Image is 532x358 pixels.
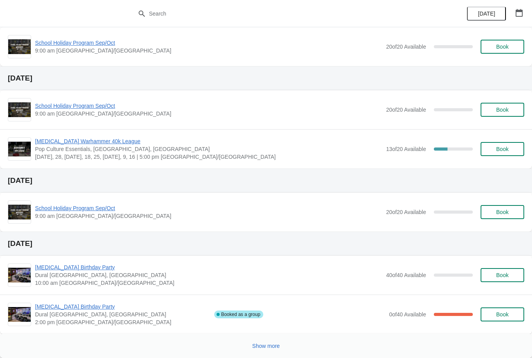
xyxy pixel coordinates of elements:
span: School Holiday Program Sep/Oct [35,39,382,47]
span: [DATE], 28, [DATE], 18, 25, [DATE], 9, 16 | 5:00 pm [GEOGRAPHIC_DATA]/[GEOGRAPHIC_DATA] [35,153,382,161]
span: Book [496,311,509,318]
img: PCE Birthday Party | Dural NSW, Australia | 10:00 am Australia/Sydney [8,268,31,282]
span: [DATE] [478,11,495,17]
span: Pop Culture Essentials, [GEOGRAPHIC_DATA], [GEOGRAPHIC_DATA] [35,145,382,153]
button: Book [481,40,524,54]
span: [MEDICAL_DATA] Warhammer 40k League [35,137,382,145]
span: Booked as a group [221,311,261,318]
span: Book [496,209,509,215]
span: 20 of 20 Available [386,209,426,215]
h2: [DATE] [8,74,524,82]
span: [MEDICAL_DATA] Birthday Party [35,263,382,271]
img: School Holiday Program Sep/Oct | | 9:00 am Australia/Sydney [8,39,31,54]
span: 20 of 20 Available [386,107,426,113]
button: Book [481,307,524,321]
h2: [DATE] [8,240,524,247]
img: PCE Birthday Party | Dural NSW, Australia | 2:00 pm Australia/Sydney [8,307,31,321]
span: 40 of 40 Available [386,272,426,278]
button: Book [481,268,524,282]
span: Book [496,44,509,50]
button: Book [481,142,524,156]
button: [DATE] [467,7,506,21]
button: Book [481,205,524,219]
span: 13 of 20 Available [386,146,426,152]
span: 9:00 am [GEOGRAPHIC_DATA]/[GEOGRAPHIC_DATA] [35,212,382,220]
span: 2:00 pm [GEOGRAPHIC_DATA]/[GEOGRAPHIC_DATA] [35,318,210,326]
span: 10:00 am [GEOGRAPHIC_DATA]/[GEOGRAPHIC_DATA] [35,279,382,287]
span: Book [496,146,509,152]
span: School Holiday Program Sep/Oct [35,204,382,212]
span: 0 of 40 Available [389,311,426,318]
span: Book [496,107,509,113]
button: Show more [249,339,283,353]
span: 9:00 am [GEOGRAPHIC_DATA]/[GEOGRAPHIC_DATA] [35,110,382,118]
span: [MEDICAL_DATA] Birthday Party [35,303,210,311]
span: Dural [GEOGRAPHIC_DATA], [GEOGRAPHIC_DATA] [35,311,210,318]
span: Show more [252,343,280,349]
span: 9:00 am [GEOGRAPHIC_DATA]/[GEOGRAPHIC_DATA] [35,47,382,54]
span: 20 of 20 Available [386,44,426,50]
img: School Holiday Program Sep/Oct | | 9:00 am Australia/Sydney [8,102,31,117]
span: Book [496,272,509,278]
h2: [DATE] [8,177,524,184]
input: Search [149,7,399,21]
img: School Holiday Program Sep/Oct | | 9:00 am Australia/Sydney [8,205,31,219]
span: Dural [GEOGRAPHIC_DATA], [GEOGRAPHIC_DATA] [35,271,382,279]
span: School Holiday Program Sep/Oct [35,102,382,110]
img: PCE Warhammer 40k League | Pop Culture Essentials, Old Northern Road, Dural NSW, Australia | 5:00... [8,142,31,156]
button: Book [481,103,524,117]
